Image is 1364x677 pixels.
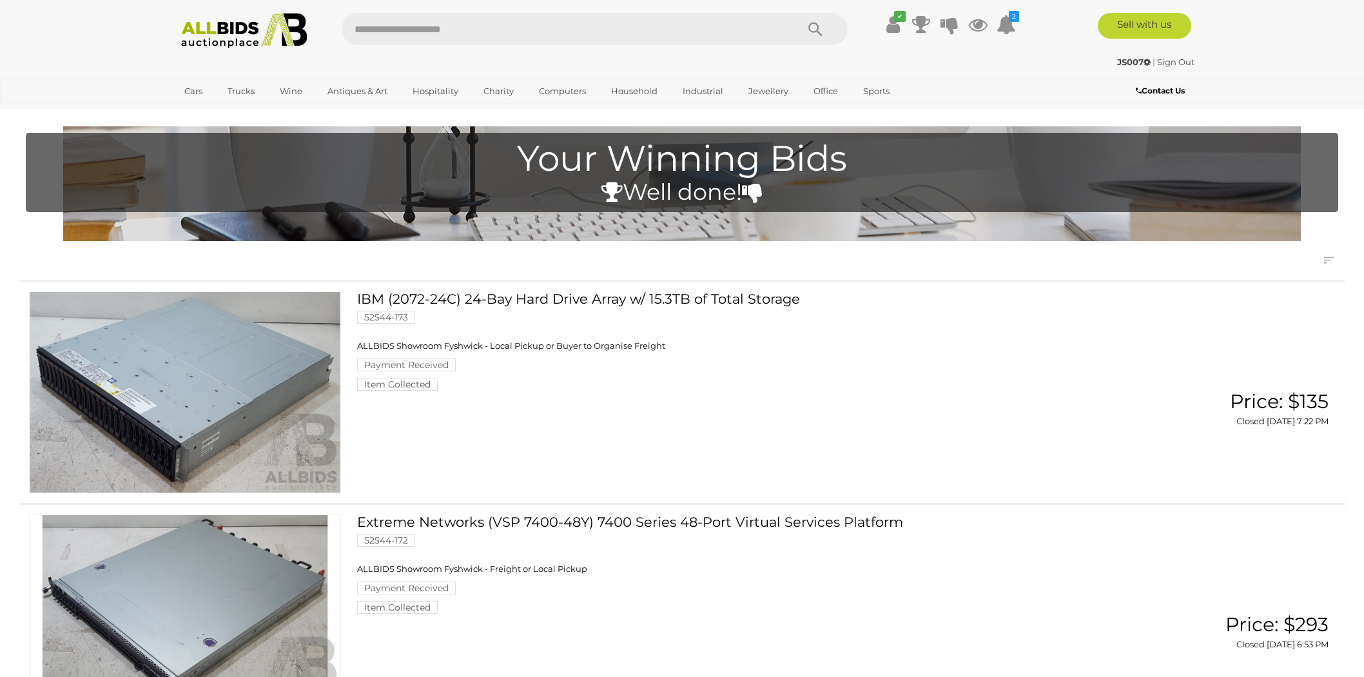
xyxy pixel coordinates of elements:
[1157,57,1194,67] a: Sign Out
[32,139,1332,179] h1: Your Winning Bids
[674,81,732,102] a: Industrial
[1117,57,1151,67] strong: JS007
[176,102,284,123] a: [GEOGRAPHIC_DATA]
[367,515,1114,614] a: Extreme Networks (VSP 7400-48Y) 7400 Series 48-Port Virtual Services Platform 52544-172 ALLBIDS S...
[1133,391,1332,427] a: Price: $135 Closed [DATE] 7:22 PM
[1133,614,1332,651] a: Price: $293 Closed [DATE] 6:53 PM
[1009,11,1019,22] i: 2
[805,81,846,102] a: Office
[219,81,263,102] a: Trucks
[1225,613,1329,636] span: Price: $293
[1153,57,1155,67] span: |
[176,81,211,102] a: Cars
[855,81,898,102] a: Sports
[271,81,311,102] a: Wine
[1117,57,1153,67] a: JS007
[783,13,848,45] button: Search
[367,291,1114,391] a: IBM (2072-24C) 24-Bay Hard Drive Array w/ 15.3TB of Total Storage 52544-173 ALLBIDS Showroom Fysh...
[1230,389,1329,413] span: Price: $135
[475,81,522,102] a: Charity
[174,13,314,48] img: Allbids.com.au
[1136,86,1185,95] b: Contact Us
[883,13,902,36] a: ✔
[997,13,1016,36] a: 2
[32,180,1332,205] h4: Well done!
[740,81,797,102] a: Jewellery
[1098,13,1191,39] a: Sell with us
[404,81,467,102] a: Hospitality
[1136,84,1188,98] a: Contact Us
[894,11,906,22] i: ✔
[603,81,666,102] a: Household
[531,81,594,102] a: Computers
[319,81,396,102] a: Antiques & Art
